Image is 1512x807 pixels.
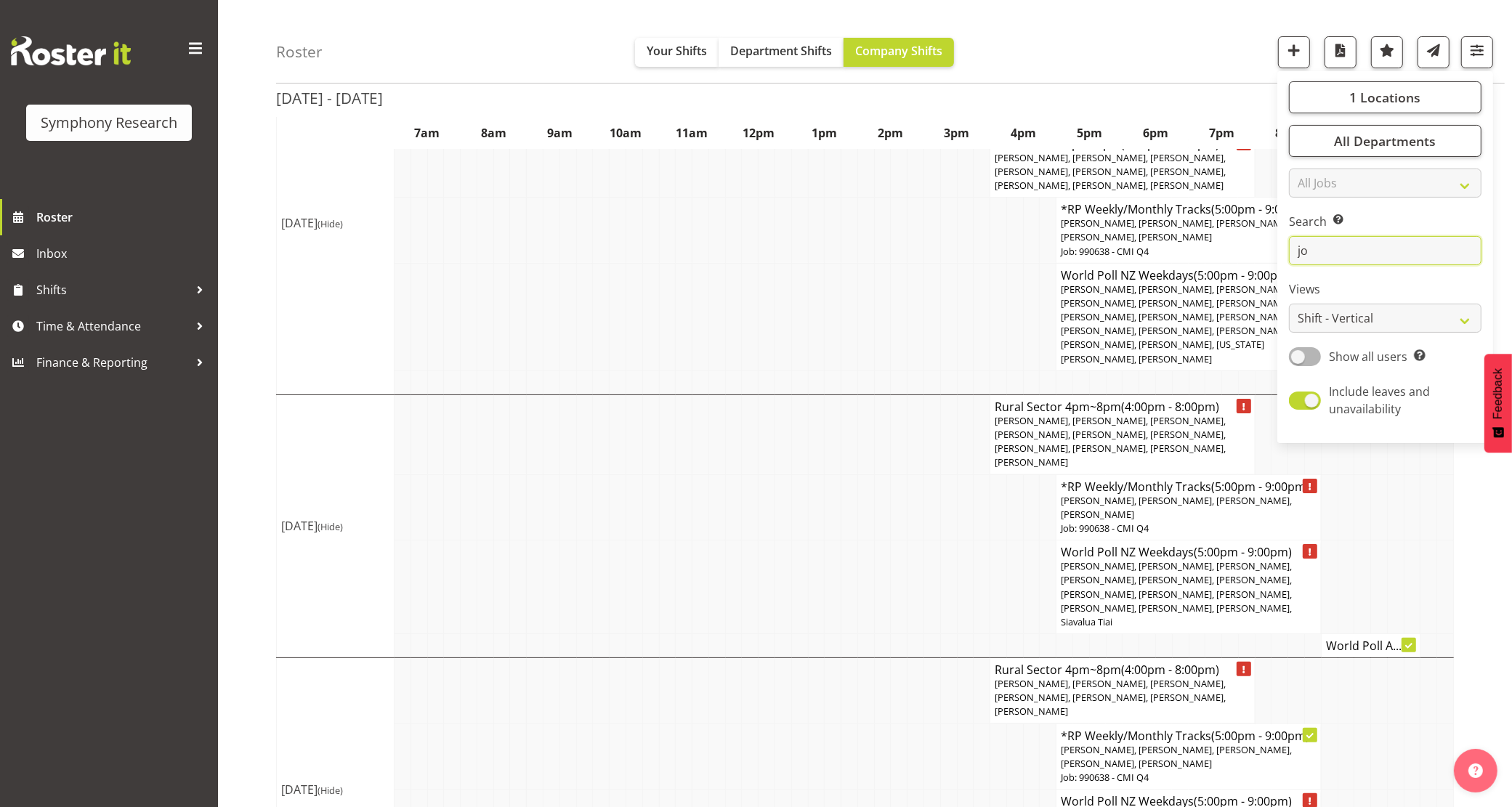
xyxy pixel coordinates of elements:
span: (5:00pm - 9:00pm) [1194,267,1292,283]
button: Add a new shift [1278,36,1310,68]
th: 5pm [1056,116,1123,150]
h4: *RP Weekly/Monthly Tracks [1061,202,1317,216]
span: 1 Locations [1349,89,1420,106]
span: Company Shifts [855,43,942,59]
span: (5:00pm - 9:00pm) [1211,201,1309,217]
span: Show all users [1329,349,1407,365]
h4: Rural Sector 4pm~8pm [995,400,1250,414]
h4: *RP Weekly/Monthly Tracks [1061,729,1317,743]
span: (5:00pm - 9:00pm) [1211,479,1309,495]
h4: World Poll NZ Weekdays [1061,545,1317,559]
td: [DATE] [277,51,395,394]
h4: Roster [276,44,323,60]
th: 7pm [1189,116,1255,150]
span: [PERSON_NAME], [PERSON_NAME], [PERSON_NAME], [PERSON_NAME] [1061,494,1292,521]
h4: World Poll A... [1326,638,1416,653]
span: Shifts [36,279,189,301]
span: Your Shifts [647,43,707,59]
span: (4:00pm - 8:00pm) [1121,399,1219,415]
button: Your Shifts [635,38,719,67]
th: 11am [659,116,725,150]
span: (4:00pm - 8:00pm) [1121,662,1219,678]
span: (Hide) [318,217,343,230]
th: 10am [593,116,659,150]
span: Department Shifts [730,43,832,59]
span: Feedback [1492,368,1505,419]
h4: Rural Sector 4pm~8pm [995,662,1250,677]
img: Rosterit website logo [11,36,131,65]
p: Job: 990638 - CMI Q4 [1061,245,1317,259]
button: 1 Locations [1289,81,1481,113]
span: Inbox [36,243,211,264]
span: Include leaves and unavailability [1329,384,1430,417]
button: Company Shifts [844,38,954,67]
span: [PERSON_NAME], [PERSON_NAME], [PERSON_NAME], [PERSON_NAME], [PERSON_NAME], [PERSON_NAME], [PERSON... [995,414,1226,469]
th: 6pm [1123,116,1189,150]
span: All Departments [1334,132,1436,150]
button: Filter Shifts [1461,36,1493,68]
th: 12pm [725,116,791,150]
button: Download a PDF of the roster according to the set date range. [1325,36,1357,68]
th: 8pm [1255,116,1321,150]
span: Roster [36,206,211,228]
span: Finance & Reporting [36,352,189,373]
span: [PERSON_NAME], [PERSON_NAME], [PERSON_NAME], [PERSON_NAME], [PERSON_NAME], [PERSON_NAME], [PERSON... [995,677,1226,718]
span: (Hide) [318,784,343,797]
button: Department Shifts [719,38,844,67]
p: Job: 990638 - CMI Q4 [1061,522,1317,535]
th: 7am [395,116,461,150]
h4: *RP Weekly/Monthly Tracks [1061,479,1317,494]
span: [PERSON_NAME], [PERSON_NAME], [PERSON_NAME], [PERSON_NAME], [PERSON_NAME], [PERSON_NAME], [PERSON... [1061,559,1292,628]
p: Job: 990638 - CMI Q4 [1061,771,1317,784]
th: 9am [527,116,593,150]
th: 4pm [990,116,1056,150]
button: Highlight an important date within the roster. [1371,36,1403,68]
div: Symphony Research [41,112,177,134]
input: Search [1289,236,1481,265]
span: [PERSON_NAME], [PERSON_NAME], [PERSON_NAME], [PERSON_NAME], [PERSON_NAME] [1061,743,1292,770]
span: [PERSON_NAME], [PERSON_NAME], [PERSON_NAME], [PERSON_NAME], [PERSON_NAME], [PERSON_NAME], [PERSON... [995,151,1226,192]
img: help-xxl-2.png [1468,763,1483,778]
span: (5:00pm - 9:00pm) [1194,544,1292,560]
th: 8am [461,116,527,150]
button: All Departments [1289,125,1481,157]
th: 2pm [857,116,923,150]
span: (5:00pm - 9:00pm) [1211,728,1309,744]
td: [DATE] [277,394,395,657]
label: Views [1289,280,1481,298]
span: (Hide) [318,520,343,533]
th: 1pm [791,116,857,150]
button: Feedback - Show survey [1484,354,1512,453]
span: [PERSON_NAME], [PERSON_NAME], [PERSON_NAME], [PERSON_NAME], [PERSON_NAME] [1061,216,1292,243]
h2: [DATE] - [DATE] [276,89,383,108]
h4: World Poll NZ Weekdays [1061,268,1317,283]
button: Send a list of all shifts for the selected filtered period to all rostered employees. [1418,36,1450,68]
th: 3pm [924,116,990,150]
span: [PERSON_NAME], [PERSON_NAME], [PERSON_NAME], [PERSON_NAME], [PERSON_NAME], [PERSON_NAME], [PERSON... [1061,283,1292,365]
label: Search [1289,213,1481,230]
span: Time & Attendance [36,315,189,337]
